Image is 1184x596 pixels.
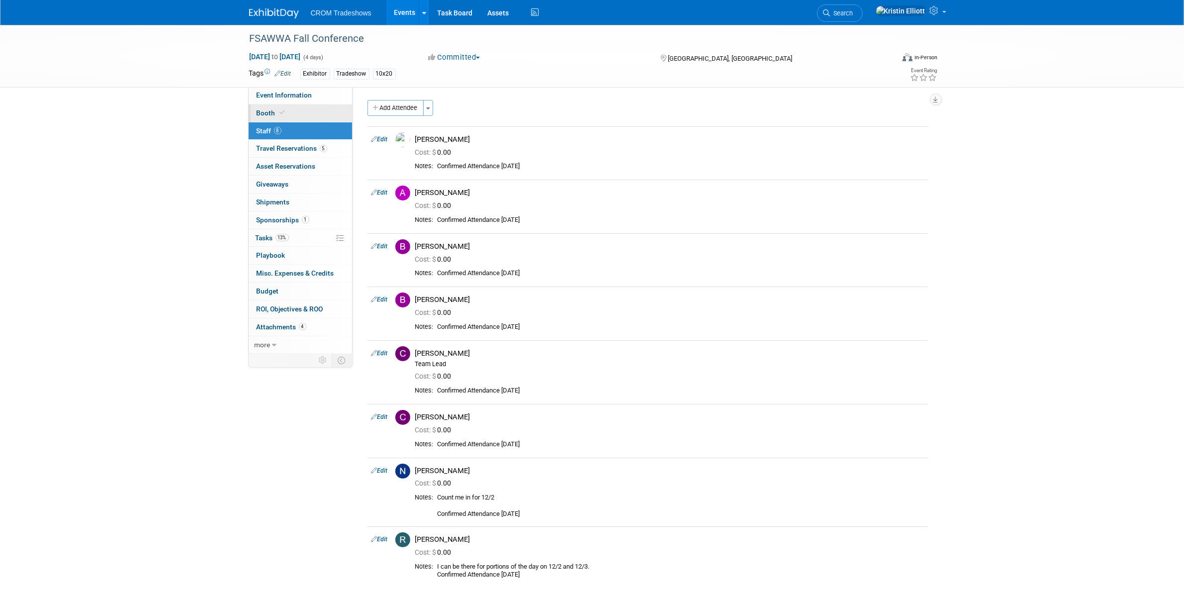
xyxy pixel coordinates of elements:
[315,354,332,367] td: Personalize Event Tab Strip
[415,548,455,556] span: 0.00
[415,563,434,571] div: Notes:
[371,536,388,543] a: Edit
[257,109,287,117] span: Booth
[415,412,924,422] div: [PERSON_NAME]
[256,234,289,242] span: Tasks
[271,53,280,61] span: to
[438,494,924,518] div: Count me in for 12/2 Confirmed Attendance [DATE]
[395,293,410,307] img: B.jpg
[438,269,924,278] div: Confirmed Attendance [DATE]
[817,4,863,22] a: Search
[371,350,388,357] a: Edit
[876,5,926,16] img: Kristin Elliott
[257,305,323,313] span: ROI, Objectives & ROO
[415,387,434,395] div: Notes:
[415,494,434,501] div: Notes:
[249,247,352,264] a: Playbook
[415,466,924,476] div: [PERSON_NAME]
[415,349,924,358] div: [PERSON_NAME]
[332,354,352,367] td: Toggle Event Tabs
[249,122,352,140] a: Staff8
[257,198,290,206] span: Shipments
[415,148,438,156] span: Cost: $
[249,176,352,193] a: Giveaways
[903,53,912,61] img: Format-Inperson.png
[395,346,410,361] img: C.jpg
[910,68,937,73] div: Event Rating
[257,127,281,135] span: Staff
[367,100,424,116] button: Add Attendee
[246,30,879,48] div: FSAWWA Fall Conference
[835,52,938,67] div: Event Format
[371,467,388,474] a: Edit
[438,323,924,331] div: Confirmed Attendance [DATE]
[373,69,396,79] div: 10x20
[395,410,410,425] img: C.jpg
[257,91,312,99] span: Event Information
[257,162,316,170] span: Asset Reservations
[395,239,410,254] img: B.jpg
[371,413,388,420] a: Edit
[438,216,924,224] div: Confirmed Attendance [DATE]
[249,336,352,354] a: more
[255,341,271,349] span: more
[415,308,438,316] span: Cost: $
[249,300,352,318] a: ROI, Objectives & ROO
[303,54,324,61] span: (4 days)
[415,148,455,156] span: 0.00
[249,104,352,122] a: Booth
[415,255,438,263] span: Cost: $
[257,269,334,277] span: Misc. Expenses & Credits
[415,269,434,277] div: Notes:
[249,158,352,175] a: Asset Reservations
[668,55,792,62] span: [GEOGRAPHIC_DATA], [GEOGRAPHIC_DATA]
[415,426,455,434] span: 0.00
[415,308,455,316] span: 0.00
[249,283,352,300] a: Budget
[438,563,924,579] div: I can be there for portions of the day on 12/2 and 12/3. Confirmed Attendance [DATE]
[249,87,352,104] a: Event Information
[371,136,388,143] a: Edit
[415,242,924,251] div: [PERSON_NAME]
[275,70,291,77] a: Edit
[914,54,937,61] div: In-Person
[371,189,388,196] a: Edit
[257,216,309,224] span: Sponsorships
[415,360,924,368] div: Team Lead
[257,144,327,152] span: Travel Reservations
[438,440,924,449] div: Confirmed Attendance [DATE]
[249,140,352,157] a: Travel Reservations5
[249,211,352,229] a: Sponsorships1
[415,135,924,144] div: [PERSON_NAME]
[249,68,291,80] td: Tags
[257,323,306,331] span: Attachments
[249,318,352,336] a: Attachments4
[415,255,455,263] span: 0.00
[438,387,924,395] div: Confirmed Attendance [DATE]
[299,323,306,330] span: 4
[415,548,438,556] span: Cost: $
[395,186,410,200] img: A.jpg
[371,243,388,250] a: Edit
[415,216,434,224] div: Notes:
[257,251,285,259] span: Playbook
[257,180,289,188] span: Giveaways
[249,265,352,282] a: Misc. Expenses & Credits
[415,323,434,331] div: Notes:
[274,127,281,134] span: 8
[415,201,455,209] span: 0.00
[249,8,299,18] img: ExhibitDay
[425,52,484,63] button: Committed
[302,216,309,223] span: 1
[249,194,352,211] a: Shipments
[415,426,438,434] span: Cost: $
[415,162,434,170] div: Notes:
[415,479,438,487] span: Cost: $
[257,287,279,295] span: Budget
[415,372,438,380] span: Cost: $
[275,234,289,241] span: 13%
[415,440,434,448] div: Notes:
[415,295,924,304] div: [PERSON_NAME]
[415,201,438,209] span: Cost: $
[249,52,301,61] span: [DATE] [DATE]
